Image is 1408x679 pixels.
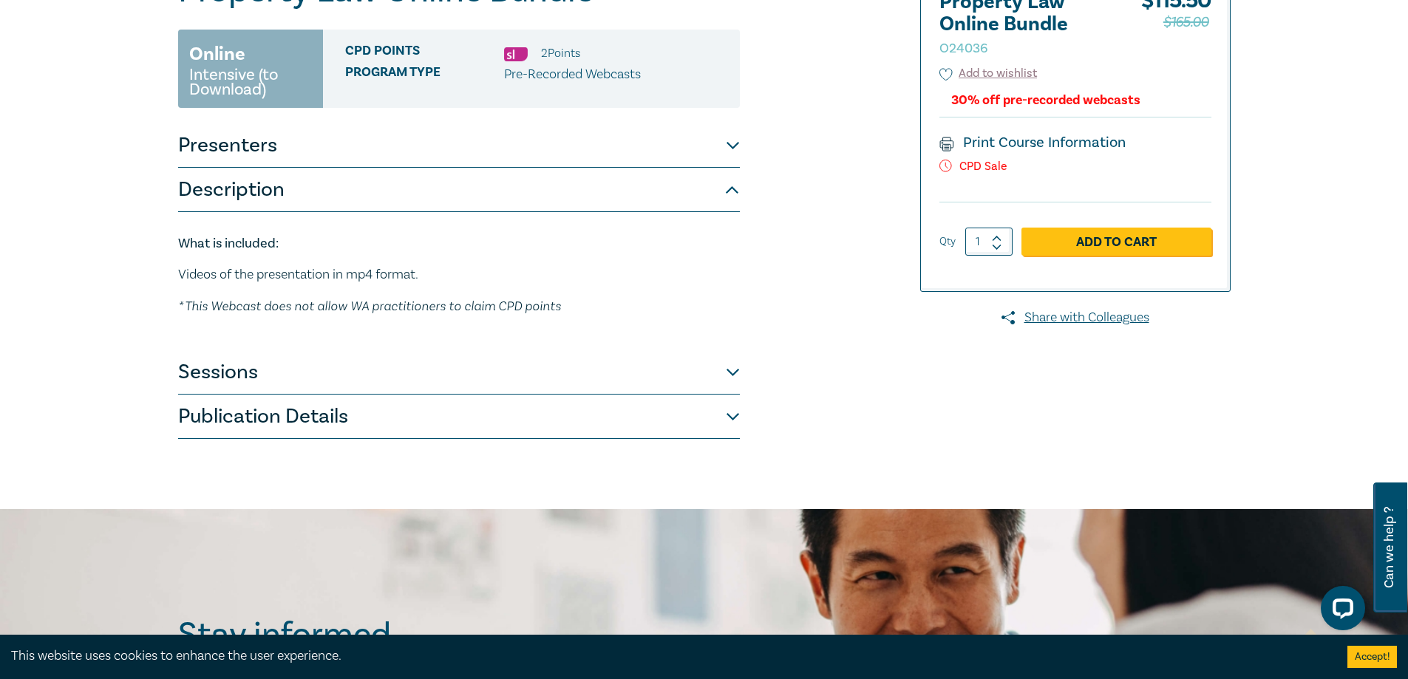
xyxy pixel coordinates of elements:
[189,67,312,97] small: Intensive (to Download)
[178,298,561,313] em: * This Webcast does not allow WA practitioners to claim CPD points
[939,65,1038,82] button: Add to wishlist
[939,233,956,250] label: Qty
[178,123,740,168] button: Presenters
[178,615,527,654] h2: Stay informed.
[11,646,1325,666] div: This website uses cookies to enhance the user experience.
[178,265,740,284] p: Videos of the presentation in mp4 format.
[178,235,279,252] strong: What is included:
[939,133,1126,152] a: Print Course Information
[178,395,740,439] button: Publication Details
[345,65,504,84] span: Program type
[939,160,1211,174] p: CPD Sale
[965,228,1013,256] input: 1
[1163,10,1209,34] span: $165.00
[1309,580,1371,642] iframe: LiveChat chat widget
[178,168,740,212] button: Description
[939,40,987,57] small: O24036
[504,65,641,84] p: Pre-Recorded Webcasts
[920,308,1231,327] a: Share with Colleagues
[1021,228,1211,256] a: Add to Cart
[951,93,1140,107] div: 30% off pre-recorded webcasts
[1347,646,1397,668] button: Accept cookies
[541,44,580,63] li: 2 Point s
[1382,491,1396,604] span: Can we help ?
[345,44,504,63] span: CPD Points
[189,41,245,67] h3: Online
[178,350,740,395] button: Sessions
[504,47,528,61] img: Substantive Law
